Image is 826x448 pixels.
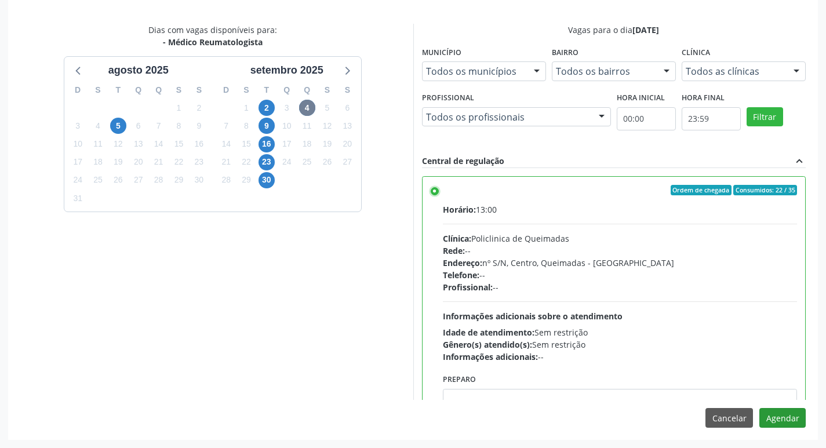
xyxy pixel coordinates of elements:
span: Consumidos: 22 / 35 [733,185,797,195]
span: segunda-feira, 15 de setembro de 2025 [238,136,254,152]
span: sábado, 6 de setembro de 2025 [339,100,355,116]
span: Endereço: [443,257,482,268]
div: D [68,81,88,99]
div: S [317,81,337,99]
div: Central de regulação [422,155,504,167]
span: segunda-feira, 8 de setembro de 2025 [238,118,254,134]
div: nº S/N, Centro, Queimadas - [GEOGRAPHIC_DATA] [443,257,798,269]
span: sexta-feira, 15 de agosto de 2025 [170,136,187,152]
div: Dias com vagas disponíveis para: [148,24,277,48]
div: Q [297,81,317,99]
div: S [236,81,257,99]
span: domingo, 7 de setembro de 2025 [218,118,234,134]
span: sábado, 30 de agosto de 2025 [191,172,207,188]
span: quinta-feira, 18 de setembro de 2025 [299,136,315,152]
div: -- [443,281,798,293]
span: quarta-feira, 20 de agosto de 2025 [130,154,147,170]
div: -- [443,269,798,281]
span: Informações adicionais: [443,351,538,362]
span: Todos as clínicas [686,65,782,77]
label: Profissional [422,89,474,107]
div: Q [276,81,297,99]
span: Informações adicionais sobre o atendimento [443,311,623,322]
span: terça-feira, 23 de setembro de 2025 [259,154,275,170]
span: quarta-feira, 3 de setembro de 2025 [279,100,295,116]
span: Clínica: [443,233,471,244]
button: Agendar [759,408,806,428]
span: sábado, 23 de agosto de 2025 [191,154,207,170]
span: domingo, 28 de setembro de 2025 [218,172,234,188]
span: sábado, 20 de setembro de 2025 [339,136,355,152]
div: Sem restrição [443,338,798,351]
div: Sem restrição [443,326,798,338]
span: domingo, 3 de agosto de 2025 [70,118,86,134]
label: Preparo [443,371,476,389]
label: Bairro [552,44,578,62]
span: quinta-feira, 14 de agosto de 2025 [151,136,167,152]
span: sexta-feira, 19 de setembro de 2025 [319,136,335,152]
span: quinta-feira, 4 de setembro de 2025 [299,100,315,116]
span: quinta-feira, 28 de agosto de 2025 [151,172,167,188]
div: D [216,81,236,99]
span: Todos os profissionais [426,111,587,123]
span: sábado, 13 de setembro de 2025 [339,118,355,134]
button: Filtrar [747,107,783,127]
span: sábado, 9 de agosto de 2025 [191,118,207,134]
span: Telefone: [443,269,479,281]
span: Gênero(s) atendido(s): [443,339,532,350]
span: sábado, 16 de agosto de 2025 [191,136,207,152]
span: domingo, 17 de agosto de 2025 [70,154,86,170]
span: quinta-feira, 25 de setembro de 2025 [299,154,315,170]
div: T [256,81,276,99]
input: Selecione o horário [617,107,676,130]
span: domingo, 10 de agosto de 2025 [70,136,86,152]
div: -- [443,351,798,363]
span: Todos os bairros [556,65,652,77]
span: segunda-feira, 11 de agosto de 2025 [90,136,106,152]
span: Ordem de chegada [671,185,732,195]
span: Todos os municípios [426,65,522,77]
div: -- [443,245,798,257]
span: domingo, 14 de setembro de 2025 [218,136,234,152]
div: Q [148,81,169,99]
span: quinta-feira, 21 de agosto de 2025 [151,154,167,170]
div: 13:00 [443,203,798,216]
span: sexta-feira, 22 de agosto de 2025 [170,154,187,170]
div: S [189,81,209,99]
span: Rede: [443,245,465,256]
span: terça-feira, 26 de agosto de 2025 [110,172,126,188]
button: Cancelar [705,408,753,428]
span: terça-feira, 2 de setembro de 2025 [259,100,275,116]
span: segunda-feira, 18 de agosto de 2025 [90,154,106,170]
span: sexta-feira, 8 de agosto de 2025 [170,118,187,134]
div: setembro 2025 [246,63,328,78]
span: quinta-feira, 11 de setembro de 2025 [299,118,315,134]
span: segunda-feira, 29 de setembro de 2025 [238,172,254,188]
span: terça-feira, 5 de agosto de 2025 [110,118,126,134]
span: Horário: [443,204,476,215]
span: terça-feira, 19 de agosto de 2025 [110,154,126,170]
span: quarta-feira, 13 de agosto de 2025 [130,136,147,152]
div: Vagas para o dia [422,24,806,36]
span: segunda-feira, 25 de agosto de 2025 [90,172,106,188]
span: quarta-feira, 27 de agosto de 2025 [130,172,147,188]
label: Município [422,44,461,62]
div: S [337,81,358,99]
i: expand_less [793,155,806,167]
span: quarta-feira, 6 de agosto de 2025 [130,118,147,134]
span: terça-feira, 16 de setembro de 2025 [259,136,275,152]
span: terça-feira, 30 de setembro de 2025 [259,172,275,188]
span: terça-feira, 12 de agosto de 2025 [110,136,126,152]
span: sexta-feira, 12 de setembro de 2025 [319,118,335,134]
span: quarta-feira, 24 de setembro de 2025 [279,154,295,170]
span: [DATE] [632,24,659,35]
span: sexta-feira, 26 de setembro de 2025 [319,154,335,170]
label: Hora inicial [617,89,665,107]
div: S [169,81,189,99]
span: domingo, 21 de setembro de 2025 [218,154,234,170]
div: Q [128,81,148,99]
span: domingo, 24 de agosto de 2025 [70,172,86,188]
input: Selecione o horário [682,107,741,130]
span: segunda-feira, 4 de agosto de 2025 [90,118,106,134]
span: sexta-feira, 1 de agosto de 2025 [170,100,187,116]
